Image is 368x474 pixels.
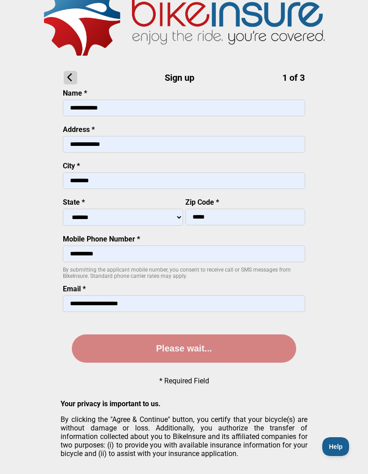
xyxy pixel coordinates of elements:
[322,437,350,456] iframe: Toggle Customer Support
[63,162,80,170] label: City *
[159,377,209,385] p: * Required Field
[63,285,86,293] label: Email *
[63,267,305,279] p: By submitting the applicant mobile number, you consent to receive call or SMS messages from BikeI...
[64,71,305,84] h1: Sign up
[63,125,95,134] label: Address *
[61,399,161,408] strong: Your privacy is important to us.
[61,415,307,458] p: By clicking the "Agree & Continue" button, you certify that your bicycle(s) are without damage or...
[185,198,219,206] label: Zip Code *
[63,89,87,97] label: Name *
[63,198,85,206] label: State *
[63,235,140,243] label: Mobile Phone Number *
[282,72,305,83] span: 1 of 3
